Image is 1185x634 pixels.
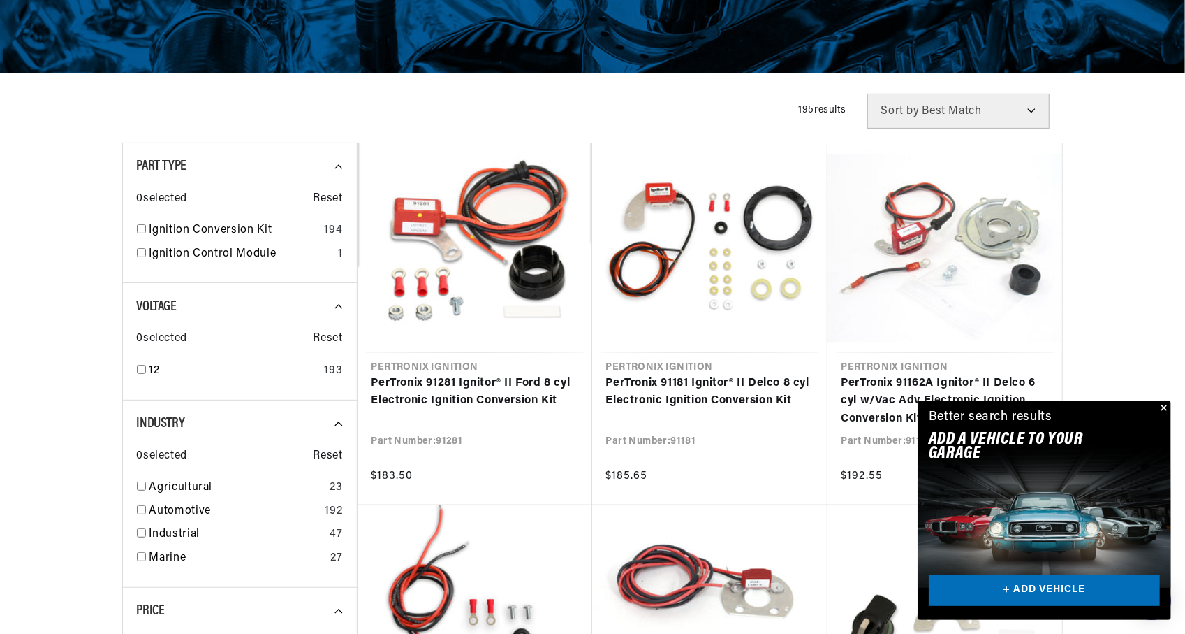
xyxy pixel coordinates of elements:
[137,300,177,314] span: Voltage
[929,575,1160,607] a: + ADD VEHICLE
[929,433,1125,461] h2: Add A VEHICLE to your garage
[14,234,265,256] a: Shipping FAQs
[314,330,343,348] span: Reset
[137,447,187,466] span: 0 selected
[1154,401,1171,417] button: Close
[14,270,265,283] div: Orders
[330,526,342,544] div: 47
[14,119,265,141] a: FAQ
[149,362,319,380] a: 12
[137,190,187,208] span: 0 selected
[929,408,1052,428] div: Better search results
[14,291,265,313] a: Orders FAQ
[149,549,325,568] a: Marine
[14,97,265,110] div: Ignition Products
[14,374,265,398] button: Contact Us
[798,105,846,115] span: 195 results
[325,362,343,380] div: 193
[14,350,265,371] a: Payment, Pricing, and Promotions FAQ
[149,222,319,240] a: Ignition Conversion Kit
[137,330,187,348] span: 0 selected
[14,177,265,199] a: FAQs
[325,222,343,240] div: 194
[330,549,342,568] div: 27
[881,106,920,117] span: Sort by
[371,375,578,410] a: PerTronix 91281 Ignitor® II Ford 8 cyl Electronic Ignition Conversion Kit
[149,479,325,497] a: Agricultural
[867,94,1050,129] select: Sort by
[330,479,342,497] div: 23
[149,245,332,264] a: Ignition Control Module
[149,503,320,521] a: Automotive
[14,328,265,341] div: Payment, Pricing, and Promotions
[841,375,1048,428] a: PerTronix 91162A Ignitor® II Delco 6 cyl w/Vac Adv Electronic Ignition Conversion Kit
[149,526,325,544] a: Industrial
[192,403,269,416] a: POWERED BY ENCHANT
[14,154,265,168] div: JBA Performance Exhaust
[314,190,343,208] span: Reset
[137,604,165,618] span: Price
[14,212,265,226] div: Shipping
[338,245,343,264] div: 1
[325,503,343,521] div: 192
[137,159,186,173] span: Part Type
[606,375,814,410] a: PerTronix 91181 Ignitor® II Delco 8 cyl Electronic Ignition Conversion Kit
[314,447,343,466] span: Reset
[137,417,185,431] span: Industry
